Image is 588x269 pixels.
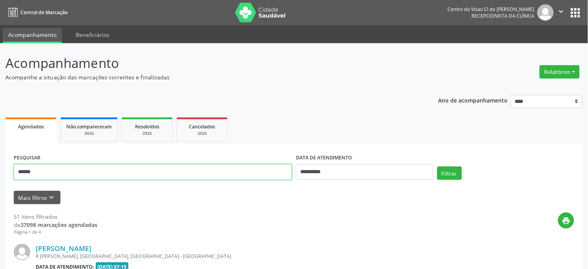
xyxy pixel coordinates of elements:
label: DATA DE ATENDIMENTO [296,152,352,164]
p: Ano de acompanhamento [438,95,508,105]
a: [PERSON_NAME] [36,244,91,253]
div: 2025 [66,130,112,136]
div: R [PERSON_NAME], [GEOGRAPHIC_DATA], [GEOGRAPHIC_DATA] - [GEOGRAPHIC_DATA] [36,253,457,260]
button:  [554,4,569,21]
a: Central de Marcação [5,6,68,19]
i: print [562,216,571,225]
strong: 37098 marcações agendadas [20,221,97,229]
i: keyboard_arrow_down [47,193,56,202]
i:  [557,7,566,16]
label: PESQUISAR [14,152,40,164]
button: Relatórios [540,65,580,79]
span: Agendados [18,123,44,130]
button: Filtrar [437,167,462,180]
img: img [537,4,554,21]
div: 2025 [183,130,222,136]
span: Central de Marcação [20,9,68,16]
div: 51 itens filtrados [14,212,97,221]
div: de [14,221,97,229]
button: Mais filtroskeyboard_arrow_down [14,191,60,205]
a: Acompanhamento [3,28,62,43]
span: Cancelados [189,123,215,130]
a: Beneficiários [70,28,115,42]
span: Não compareceram [66,123,112,130]
div: Centro da Visao Cl de [PERSON_NAME] [448,6,535,13]
div: 2025 [128,130,167,136]
p: Acompanhamento [5,53,409,73]
span: Resolvidos [135,123,159,130]
span: Recepcionista da clínica [472,13,535,19]
div: Página 1 de 4 [14,229,97,236]
p: Acompanhe a situação das marcações correntes e finalizadas [5,73,409,81]
button: apps [569,6,583,20]
button: print [558,212,574,229]
img: img [14,244,30,260]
